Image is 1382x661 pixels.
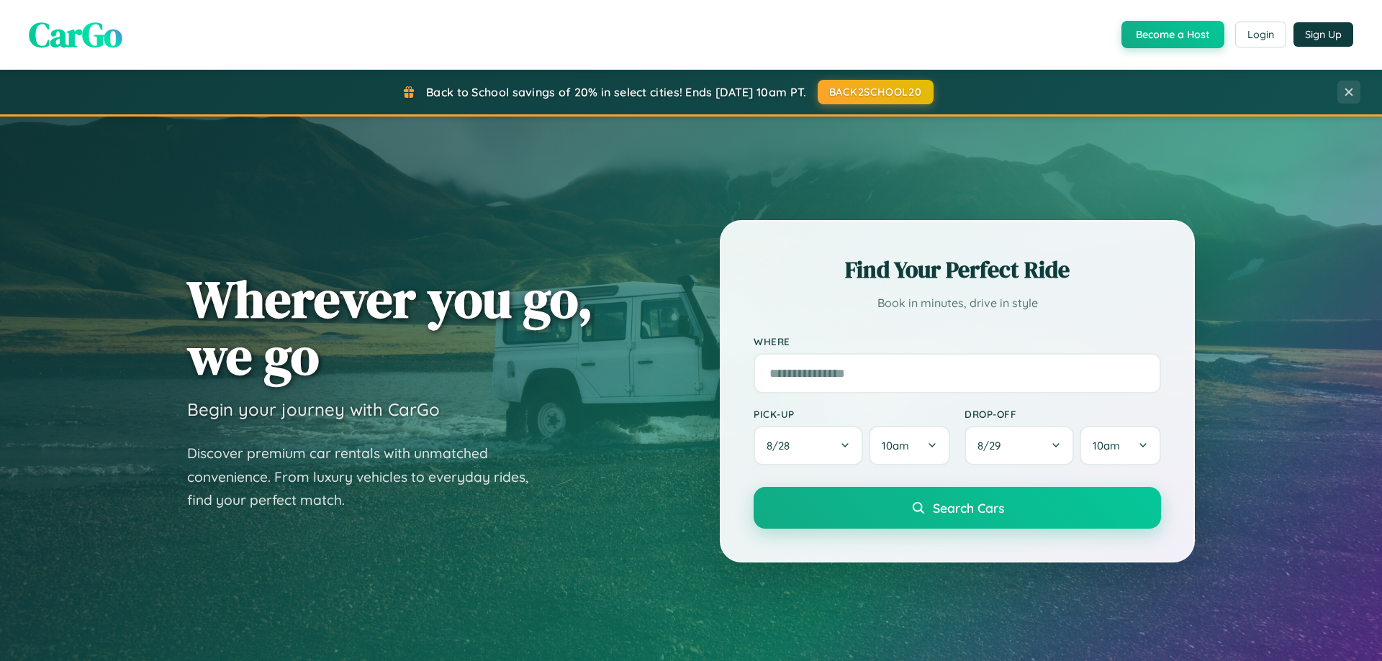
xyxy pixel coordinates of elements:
button: Sign Up [1293,22,1353,47]
span: Back to School savings of 20% in select cities! Ends [DATE] 10am PT. [426,85,806,99]
button: Become a Host [1121,21,1224,48]
label: Where [754,335,1161,347]
button: 8/29 [965,426,1074,465]
button: 8/28 [754,426,863,465]
span: CarGo [29,11,122,58]
span: 8 / 28 [767,439,797,452]
button: Search Cars [754,487,1161,529]
span: Search Cars [933,500,1004,516]
p: Discover premium car rentals with unmatched convenience. From luxury vehicles to everyday rides, ... [187,442,547,512]
span: 10am [882,439,909,452]
span: 8 / 29 [977,439,1008,452]
h1: Wherever you go, we go [187,270,593,384]
h2: Find Your Perfect Ride [754,254,1161,286]
button: 10am [1080,426,1161,465]
label: Drop-off [965,408,1161,420]
span: 10am [1093,439,1120,452]
button: Login [1235,22,1286,47]
button: 10am [869,426,950,465]
button: BACK2SCHOOL20 [818,80,934,104]
h3: Begin your journey with CarGo [187,398,440,420]
p: Book in minutes, drive in style [754,293,1161,314]
label: Pick-up [754,408,950,420]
